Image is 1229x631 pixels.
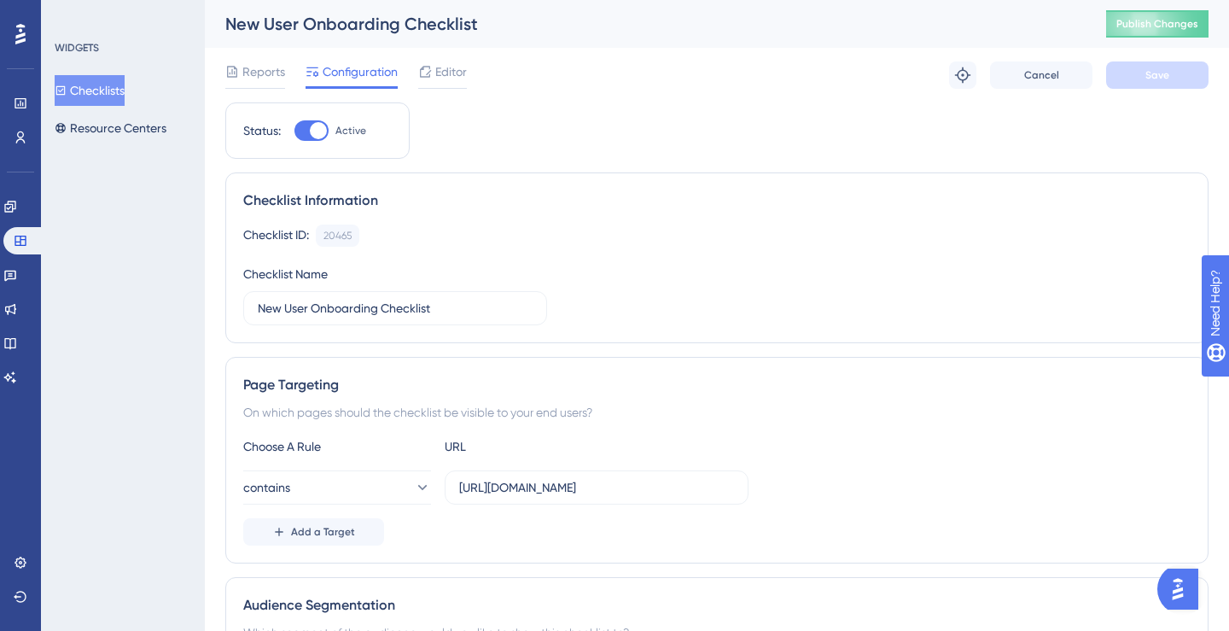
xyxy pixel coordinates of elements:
[435,61,467,82] span: Editor
[445,436,632,457] div: URL
[990,61,1092,89] button: Cancel
[243,190,1191,211] div: Checklist Information
[243,477,290,498] span: contains
[243,120,281,141] div: Status:
[1106,10,1209,38] button: Publish Changes
[459,478,734,497] input: yourwebsite.com/path
[1024,68,1059,82] span: Cancel
[243,225,309,247] div: Checklist ID:
[55,75,125,106] button: Checklists
[242,61,285,82] span: Reports
[1106,61,1209,89] button: Save
[258,299,533,318] input: Type your Checklist name
[243,595,1191,616] div: Audience Segmentation
[1116,17,1198,31] span: Publish Changes
[40,4,107,25] span: Need Help?
[323,61,398,82] span: Configuration
[243,436,431,457] div: Choose A Rule
[1145,68,1169,82] span: Save
[243,402,1191,423] div: On which pages should the checklist be visible to your end users?
[55,41,99,55] div: WIDGETS
[323,229,352,242] div: 20465
[243,518,384,546] button: Add a Target
[243,470,431,505] button: contains
[55,113,166,143] button: Resource Centers
[1157,564,1209,615] iframe: UserGuiding AI Assistant Launcher
[243,375,1191,395] div: Page Targeting
[243,264,328,284] div: Checklist Name
[335,124,366,137] span: Active
[225,12,1063,36] div: New User Onboarding Checklist
[291,525,355,539] span: Add a Target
